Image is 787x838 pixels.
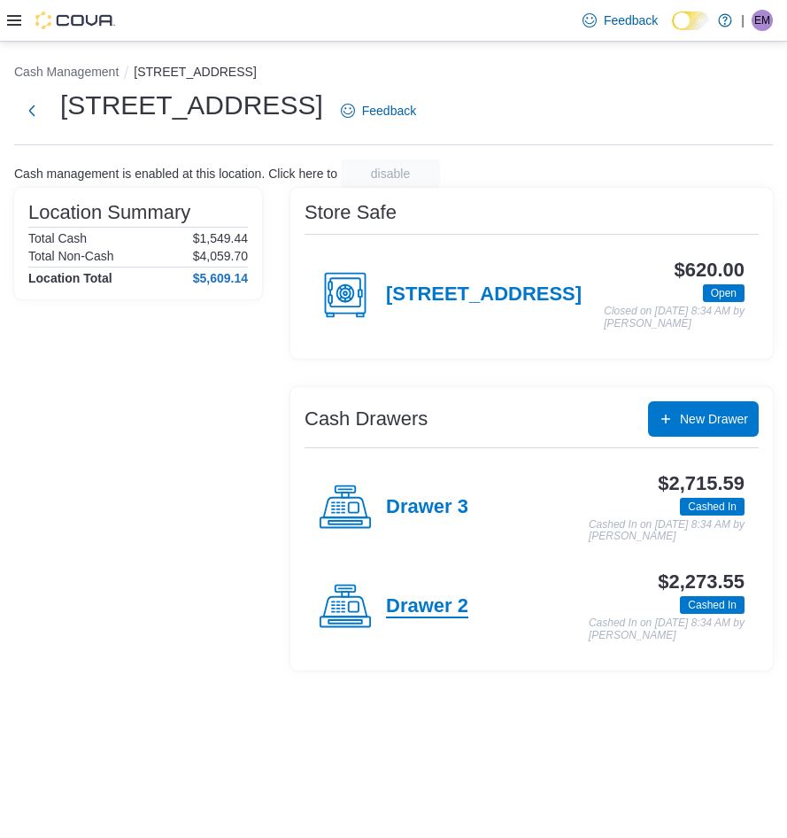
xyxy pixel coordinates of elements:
[362,102,416,120] span: Feedback
[14,63,773,84] nav: An example of EuiBreadcrumbs
[334,93,423,128] a: Feedback
[134,65,256,79] button: [STREET_ADDRESS]
[35,12,115,29] img: Cova
[28,202,190,223] h3: Location Summary
[193,271,248,285] h4: $5,609.14
[680,596,745,614] span: Cashed In
[386,595,468,618] h4: Drawer 2
[305,202,397,223] h3: Store Safe
[28,249,114,263] h6: Total Non-Cash
[28,231,87,245] h6: Total Cash
[305,408,428,430] h3: Cash Drawers
[672,30,673,31] span: Dark Mode
[371,165,410,182] span: disable
[589,519,745,543] p: Cashed In on [DATE] 8:34 AM by [PERSON_NAME]
[386,283,582,306] h4: [STREET_ADDRESS]
[752,10,773,31] div: Emily Mangone
[675,260,745,281] h3: $620.00
[648,401,759,437] button: New Drawer
[604,306,745,330] p: Closed on [DATE] 8:34 AM by [PERSON_NAME]
[28,271,112,285] h4: Location Total
[680,410,748,428] span: New Drawer
[193,231,248,245] p: $1,549.44
[680,498,745,516] span: Cashed In
[703,284,745,302] span: Open
[604,12,658,29] span: Feedback
[386,496,468,519] h4: Drawer 3
[193,249,248,263] p: $4,059.70
[658,571,745,593] h3: $2,273.55
[575,3,665,38] a: Feedback
[688,499,737,515] span: Cashed In
[14,93,50,128] button: Next
[589,617,745,641] p: Cashed In on [DATE] 8:34 AM by [PERSON_NAME]
[688,597,737,613] span: Cashed In
[672,12,709,30] input: Dark Mode
[658,473,745,494] h3: $2,715.59
[14,167,337,181] p: Cash management is enabled at this location. Click here to
[14,65,119,79] button: Cash Management
[60,88,323,123] h1: [STREET_ADDRESS]
[741,10,745,31] p: |
[711,285,737,301] span: Open
[754,10,770,31] span: EM
[341,159,440,188] button: disable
